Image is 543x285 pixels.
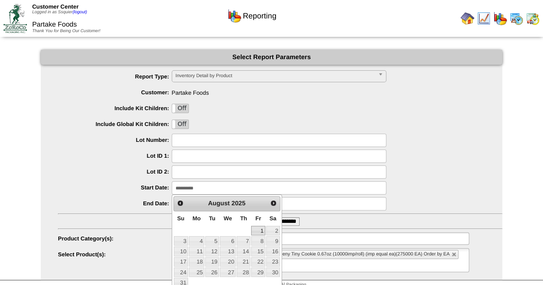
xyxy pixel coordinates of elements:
img: graph.gif [493,12,507,25]
label: Off [172,104,188,113]
img: ZoRoCo_Logo(Green%26Foil)%20jpg.webp [3,4,27,33]
label: Product Category(s): [58,235,172,242]
a: 8 [251,236,265,246]
span: Customer Center [32,3,79,10]
a: 19 [205,257,219,267]
span: Partake Foods [58,86,502,96]
a: 18 [189,257,204,267]
a: 17 [174,257,188,267]
label: Lot ID 1: [58,153,172,159]
a: 15 [251,246,265,256]
a: Next [267,198,279,209]
a: 21 [237,257,250,267]
a: 5 [205,236,219,246]
a: 25 [189,267,204,277]
a: 2 [266,226,280,235]
span: 05-01123: PAR FILM - Crunchy Chocolate Chip Teeny Tiny Cookie 0.67oz (10000imp/roll) (imp equal e... [177,252,449,257]
a: 12 [205,246,219,256]
label: Include Global Kit Children: [58,121,172,127]
span: Saturday [270,215,276,222]
div: OnOff [172,104,189,113]
label: Include Kit Children: [58,105,172,111]
a: 30 [266,267,280,277]
div: OnOff [172,120,189,129]
img: line_graph.gif [477,12,491,25]
span: Next [270,200,277,207]
a: 16 [266,246,280,256]
label: Report Type: [58,73,172,80]
label: Lot Number: [58,137,172,143]
span: Sunday [177,215,185,222]
a: 28 [237,267,250,277]
img: graph.gif [228,9,241,23]
span: Monday [192,215,200,222]
div: Select Report Parameters [41,50,502,65]
img: calendarprod.gif [510,12,523,25]
a: 29 [251,267,265,277]
span: Thank You for Being Our Customer! [32,29,100,33]
span: August [208,200,230,207]
a: 20 [220,257,236,267]
a: 22 [251,257,265,267]
span: Logged in as Ssquier [32,10,87,15]
a: 27 [220,267,236,277]
a: 24 [174,267,188,277]
label: Customer: [58,89,172,96]
a: 23 [266,257,280,267]
span: 2025 [231,200,246,207]
span: Partake Foods [32,21,77,28]
label: Start Date: [58,184,172,191]
a: 7 [237,236,250,246]
a: 26 [205,267,219,277]
a: 3 [174,236,188,246]
a: Prev [175,198,186,209]
span: Friday [255,215,261,222]
span: Wednesday [224,215,232,222]
span: Tuesday [209,215,215,222]
label: Lot ID 2: [58,168,172,175]
span: Inventory Detail by Product [176,71,375,81]
img: home.gif [461,12,474,25]
label: End Date: [58,200,172,207]
a: 11 [189,246,204,256]
label: Off [172,120,188,129]
img: calendarinout.gif [526,12,540,25]
a: 14 [237,246,250,256]
span: Reporting [243,12,276,21]
a: 1 [251,226,265,235]
a: 13 [220,246,236,256]
a: (logout) [73,10,87,15]
a: 10 [174,246,188,256]
a: 9 [266,236,280,246]
a: 4 [189,236,204,246]
span: Thursday [240,215,247,222]
span: Prev [177,200,184,207]
label: Select Product(s): [58,251,172,258]
a: 6 [220,236,236,246]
